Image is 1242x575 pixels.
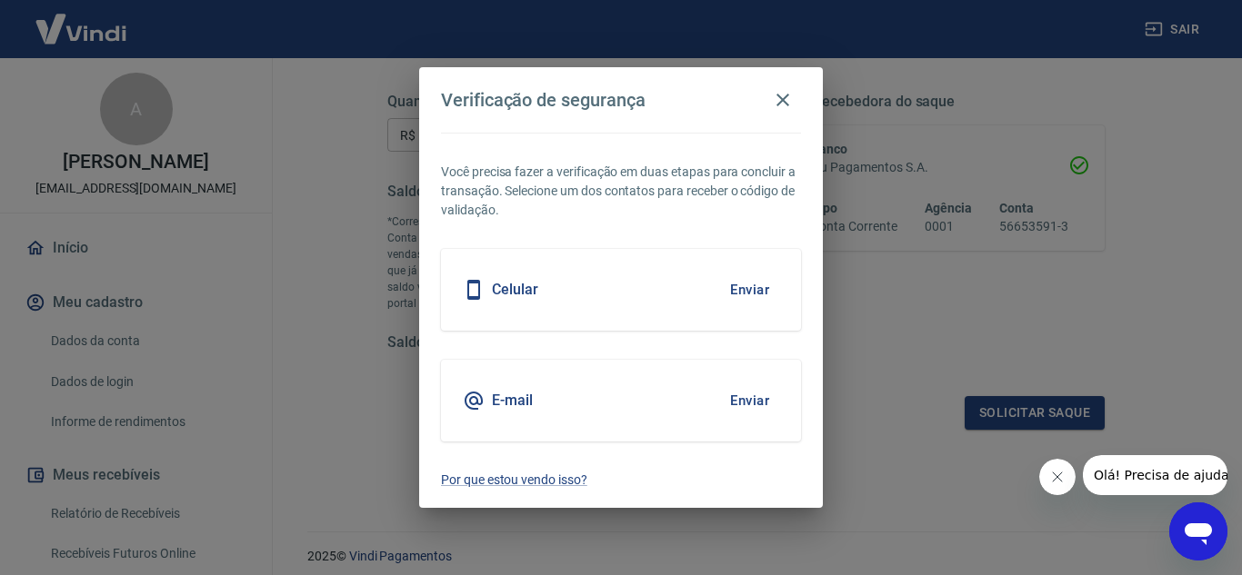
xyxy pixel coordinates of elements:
h5: E-mail [492,392,533,410]
p: Você precisa fazer a verificação em duas etapas para concluir a transação. Selecione um dos conta... [441,163,801,220]
h4: Verificação de segurança [441,89,646,111]
h5: Celular [492,281,538,299]
iframe: Fechar mensagem [1039,459,1076,495]
span: Olá! Precisa de ajuda? [11,13,153,27]
iframe: Botão para abrir a janela de mensagens [1169,502,1227,560]
a: Por que estou vendo isso? [441,471,801,490]
button: Enviar [720,271,779,309]
button: Enviar [720,382,779,420]
iframe: Mensagem da empresa [1083,455,1227,495]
